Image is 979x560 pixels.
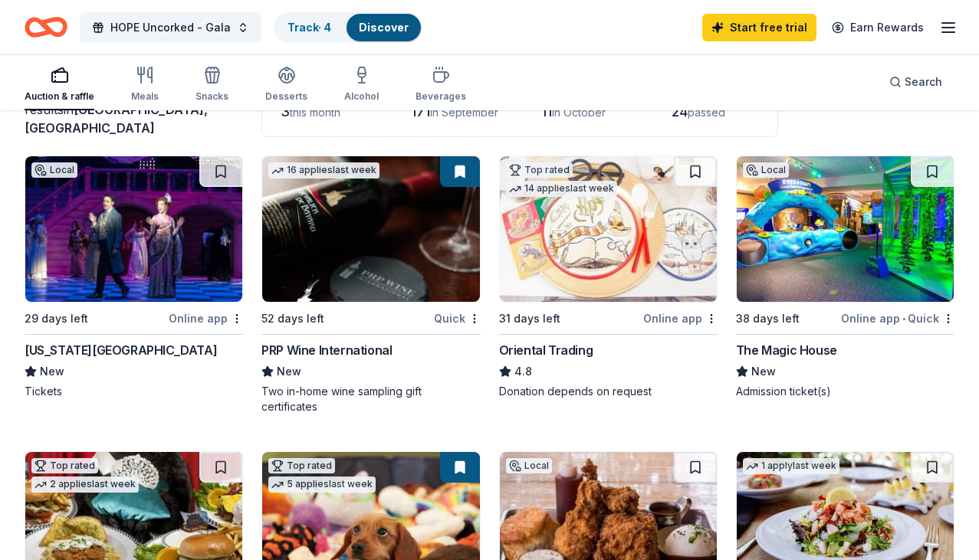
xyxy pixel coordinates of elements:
div: Tickets [25,384,243,399]
button: Beverages [416,60,466,110]
span: New [277,362,301,381]
span: HOPE Uncorked - Gala [110,18,231,37]
div: Online app Quick [841,309,954,328]
div: Online app [643,309,718,328]
button: Auction & raffle [25,60,94,110]
img: Image for Kansas City Repertory Theatre [25,156,242,302]
button: Alcohol [344,60,379,110]
div: 5 applies last week [268,476,376,493]
a: Home [25,9,67,45]
div: Top rated [268,458,335,473]
div: [US_STATE][GEOGRAPHIC_DATA] [25,341,217,359]
div: 14 applies last week [506,181,617,197]
button: HOPE Uncorked - Gala [80,12,261,43]
span: • [902,313,905,325]
a: Earn Rewards [823,14,933,41]
div: 1 apply last week [743,458,839,474]
span: passed [688,106,725,119]
div: Alcohol [344,90,379,103]
div: Donation depends on request [499,384,718,399]
a: Discover [359,21,409,34]
div: 31 days left [499,309,560,328]
span: New [751,362,776,381]
div: Admission ticket(s) [736,384,954,399]
div: Quick [434,309,481,328]
span: 171 [411,103,430,120]
div: 2 applies last week [31,476,139,493]
div: Desserts [265,90,307,103]
a: Track· 4 [287,21,331,34]
img: Image for Oriental Trading [500,156,717,302]
div: Local [743,162,789,178]
div: 38 days left [736,309,800,328]
span: Search [905,73,942,91]
a: Image for Kansas City Repertory TheatreLocal29 days leftOnline app[US_STATE][GEOGRAPHIC_DATA]NewT... [25,156,243,399]
div: Top rated [506,162,573,178]
img: Image for The Magic House [737,156,954,302]
div: Meals [131,90,159,103]
div: The Magic House [736,341,837,359]
span: 4.8 [514,362,532,381]
div: PRP Wine International [261,341,392,359]
div: Auction & raffle [25,90,94,103]
div: Top rated [31,458,98,473]
div: Local [506,458,552,473]
button: Meals [131,60,159,110]
div: Oriental Trading [499,341,593,359]
div: Online app [169,309,243,328]
div: Two in-home wine sampling gift certificates [261,384,480,414]
button: Search [877,67,954,97]
a: Image for Oriental TradingTop rated14 applieslast week31 days leftOnline appOriental Trading4.8Do... [499,156,718,399]
div: Local [31,162,77,178]
span: New [40,362,64,381]
span: in September [430,106,498,119]
span: 3 [281,103,290,120]
a: Start free trial [702,14,816,41]
button: Desserts [265,60,307,110]
div: Snacks [195,90,228,103]
div: 29 days left [25,309,88,328]
span: 11 [541,103,552,120]
button: Snacks [195,60,228,110]
div: Beverages [416,90,466,103]
a: Image for The Magic HouseLocal38 days leftOnline app•QuickThe Magic HouseNewAdmission ticket(s) [736,156,954,399]
div: 52 days left [261,309,324,328]
div: 16 applies last week [268,162,379,178]
img: Image for PRP Wine International [262,156,479,302]
span: in October [552,106,606,119]
a: Image for PRP Wine International16 applieslast week52 days leftQuickPRP Wine InternationalNewTwo ... [261,156,480,414]
span: this month [290,106,340,119]
span: 24 [672,103,688,120]
div: results [25,100,243,137]
button: Track· 4Discover [274,12,422,43]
